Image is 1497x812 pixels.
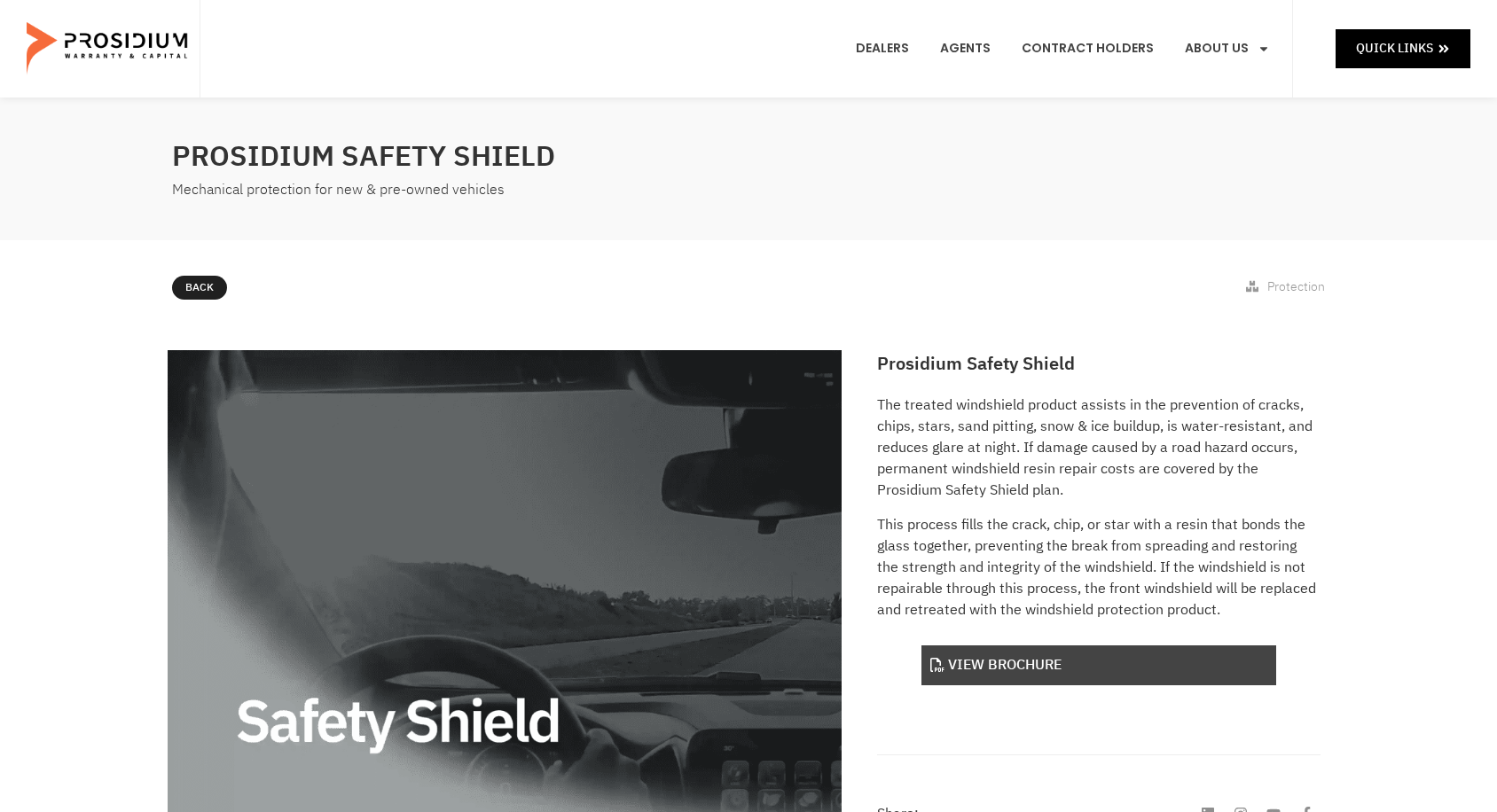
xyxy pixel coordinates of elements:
a: About Us [1172,16,1283,82]
p: This process fills the crack, chip, or star with a resin that bonds the glass together, preventin... [877,514,1321,621]
div: Mechanical protection for new & pre-owned vehicles [172,177,740,203]
a: Agents [927,16,1004,82]
h2: Prosidium Safety Shield [877,350,1321,377]
span: Protection [1267,277,1325,296]
span: Quick Links [1356,37,1433,59]
nav: Menu [843,16,1283,82]
a: Back [172,276,227,301]
a: Quick Links [1336,29,1470,67]
a: Dealers [843,16,922,82]
span: Back [185,278,214,298]
a: Contract Holders [1008,16,1167,82]
h2: Prosidium Safety Shield [172,135,740,177]
p: The treated windshield product assists in the prevention of cracks, chips, stars, sand pitting, s... [877,394,1321,501]
a: View Brochure [921,645,1276,685]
